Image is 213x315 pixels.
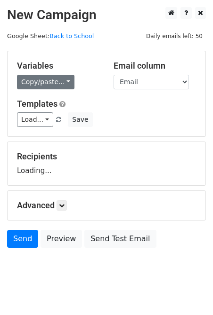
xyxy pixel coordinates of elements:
div: Loading... [17,151,196,176]
h5: Recipients [17,151,196,162]
a: Send Test Email [84,230,156,248]
iframe: Chat Widget [166,270,213,315]
a: Copy/paste... [17,75,74,89]
h5: Advanced [17,200,196,211]
h5: Email column [114,61,196,71]
button: Save [68,112,92,127]
a: Preview [41,230,82,248]
a: Send [7,230,38,248]
a: Daily emails left: 50 [143,32,206,39]
small: Google Sheet: [7,32,94,39]
h5: Variables [17,61,99,71]
h2: New Campaign [7,7,206,23]
span: Daily emails left: 50 [143,31,206,41]
a: Load... [17,112,53,127]
a: Back to School [49,32,94,39]
a: Templates [17,99,57,109]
